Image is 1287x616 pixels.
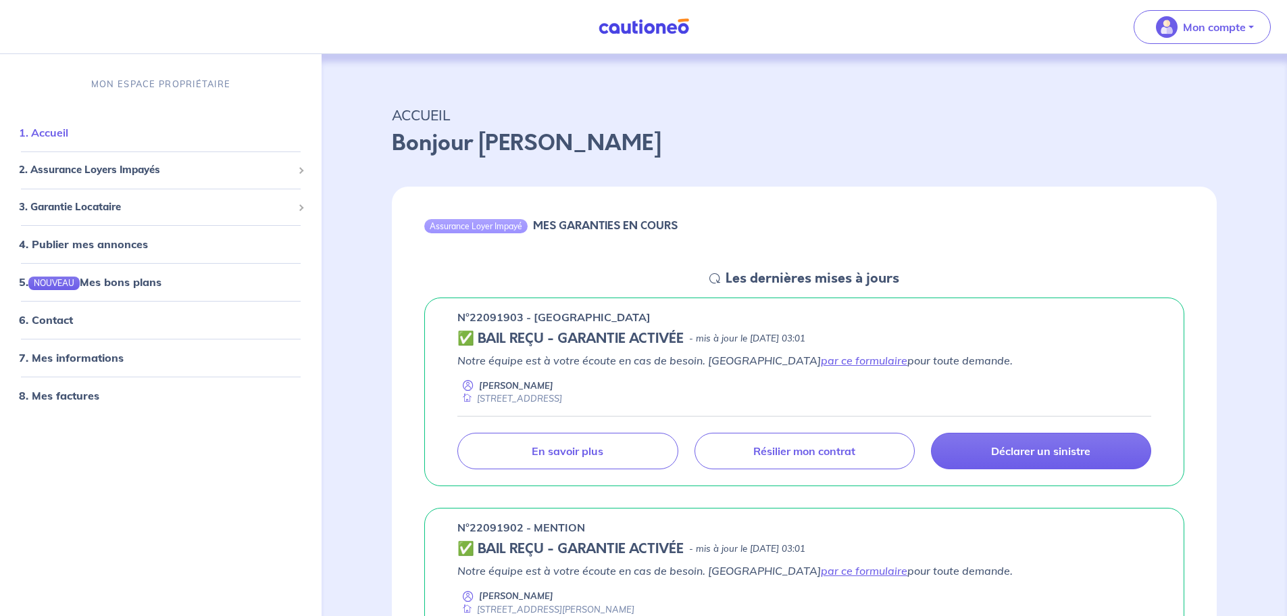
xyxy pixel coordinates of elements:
[5,119,316,146] div: 1. Accueil
[479,590,553,602] p: [PERSON_NAME]
[1183,19,1246,35] p: Mon compte
[457,352,1151,369] p: Notre équipe est à votre écoute en cas de besoin. [GEOGRAPHIC_DATA] pour toute demande.
[392,127,1217,160] p: Bonjour [PERSON_NAME]
[457,433,678,469] a: En savoir plus
[19,126,68,139] a: 1. Accueil
[533,219,678,232] h6: MES GARANTIES EN COURS
[457,519,585,536] p: n°22091902 - MENTION
[1134,10,1271,44] button: illu_account_valid_menu.svgMon compte
[821,564,907,577] a: par ce formulaire
[5,157,316,183] div: 2. Assurance Loyers Impayés
[19,275,161,289] a: 5.NOUVEAUMes bons plans
[689,332,805,346] p: - mis à jour le [DATE] 03:01
[931,433,1151,469] a: Déclarer un sinistre
[457,309,651,325] p: n°22091903 - [GEOGRAPHIC_DATA]
[424,219,528,233] div: Assurance Loyer Impayé
[19,199,293,215] span: 3. Garantie Locataire
[457,331,684,347] h5: ✅ BAIL REÇU - GARANTIE ACTIVÉE
[689,542,805,556] p: - mis à jour le [DATE] 03:01
[19,237,148,251] a: 4. Publier mes annonces
[726,270,899,287] h5: Les dernières mises à jours
[457,331,1151,347] div: state: CONTRACT-VALIDATED, Context: ,MAYBE-CERTIFICATE,,LESSOR-DOCUMENTS,IS-ODEALIM
[1156,16,1178,38] img: illu_account_valid_menu.svg
[19,389,99,402] a: 8. Mes factures
[5,344,316,371] div: 7. Mes informations
[457,603,634,616] div: [STREET_ADDRESS][PERSON_NAME]
[457,392,562,405] div: [STREET_ADDRESS]
[991,444,1090,458] p: Déclarer un sinistre
[5,231,316,258] div: 4. Publier mes annonces
[695,433,915,469] a: Résilier mon contrat
[457,541,684,557] h5: ✅ BAIL REÇU - GARANTIE ACTIVÉE
[5,194,316,220] div: 3. Garantie Locataire
[19,313,73,327] a: 6. Contact
[821,354,907,367] a: par ce formulaire
[19,162,293,178] span: 2. Assurance Loyers Impayés
[753,444,855,458] p: Résilier mon contrat
[593,18,695,35] img: Cautioneo
[532,444,603,458] p: En savoir plus
[392,103,1217,127] p: ACCUEIL
[479,379,553,392] p: [PERSON_NAME]
[5,382,316,409] div: 8. Mes factures
[5,268,316,295] div: 5.NOUVEAUMes bons plans
[19,351,124,364] a: 7. Mes informations
[457,541,1151,557] div: state: CONTRACT-VALIDATED, Context: ,MAYBE-CERTIFICATE,,LESSOR-DOCUMENTS,IS-ODEALIM
[457,563,1151,579] p: Notre équipe est à votre écoute en cas de besoin. [GEOGRAPHIC_DATA] pour toute demande.
[5,306,316,333] div: 6. Contact
[91,78,230,91] p: MON ESPACE PROPRIÉTAIRE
